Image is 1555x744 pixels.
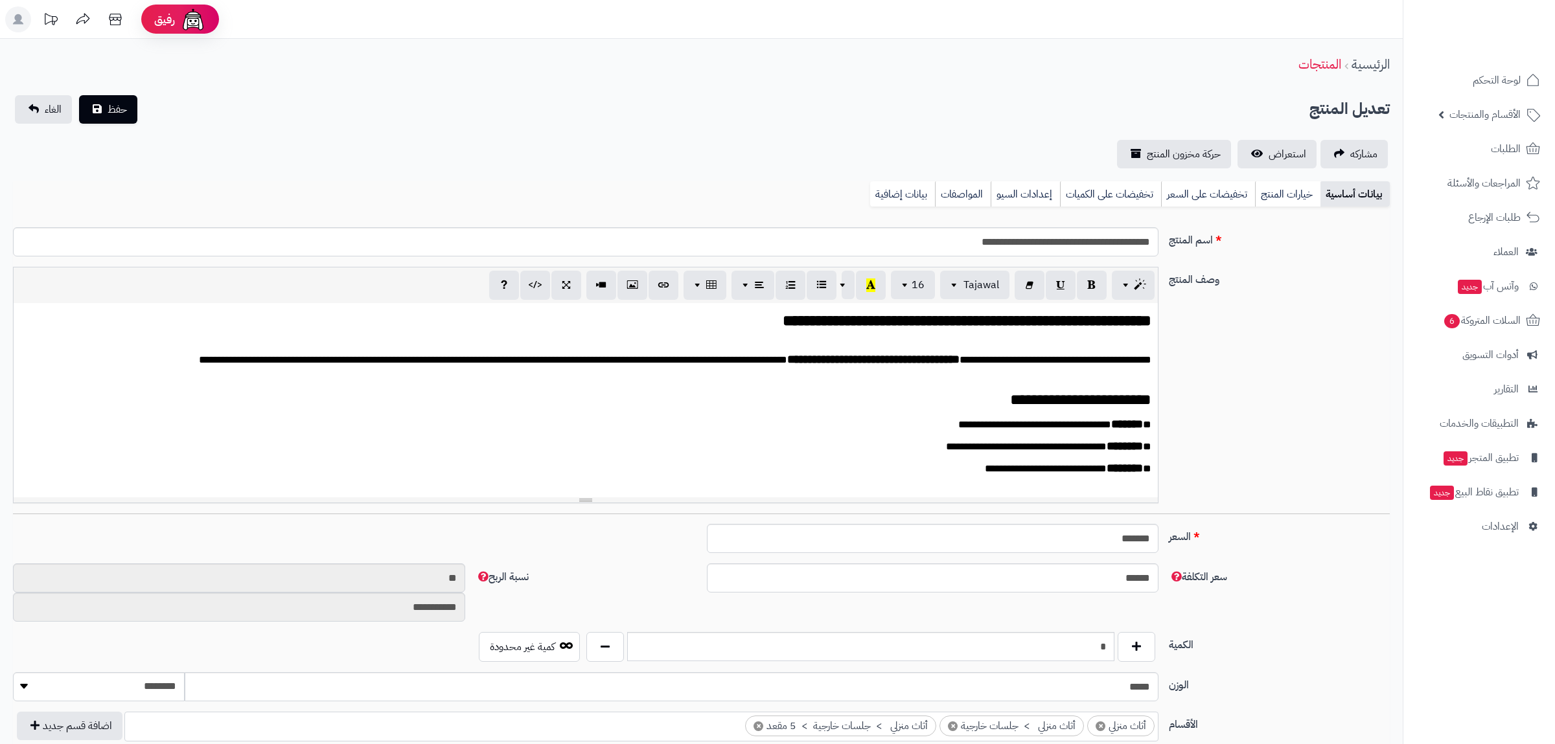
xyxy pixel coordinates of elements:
[1411,374,1547,405] a: التقارير
[1255,181,1320,207] a: خيارات المنتج
[1482,517,1519,535] span: الإعدادات
[1411,202,1547,233] a: طلبات الإرجاع
[1164,632,1395,653] label: الكمية
[935,181,991,207] a: المواصفات
[1411,168,1547,199] a: المراجعات والأسئلة
[1269,146,1306,162] span: استعراض
[1468,209,1521,227] span: طلبات الإرجاع
[870,181,935,207] a: بيانات إضافية
[1411,339,1547,370] a: أدوات التسويق
[754,721,763,731] span: ×
[1320,140,1388,168] a: مشاركه
[1429,483,1519,501] span: تطبيق نقاط البيع
[1096,721,1105,731] span: ×
[1411,271,1547,302] a: وآتس آبجديد
[948,721,958,731] span: ×
[180,6,206,32] img: ai-face.png
[1411,65,1547,96] a: لوحة التحكم
[1494,380,1519,398] span: التقارير
[1411,408,1547,439] a: التطبيقات والخدمات
[1491,140,1521,158] span: الطلبات
[991,181,1060,207] a: إعدادات السيو
[15,95,72,124] a: الغاء
[1411,442,1547,473] a: تطبيق المتجرجديد
[1411,236,1547,267] a: العملاء
[1320,181,1390,207] a: بيانات أساسية
[1352,54,1390,74] a: الرئيسية
[1493,243,1519,261] span: العملاء
[1443,311,1521,330] span: السلات المتروكة
[1467,36,1543,63] img: logo-2.png
[1164,524,1395,545] label: السعر
[891,271,935,299] button: 16
[154,12,175,27] span: رفيق
[1430,486,1454,500] span: جديد
[34,6,67,36] a: تحديثات المنصة
[1411,477,1547,508] a: تطبيق نقاط البيعجديد
[963,277,999,293] span: Tajawal
[745,716,936,737] li: أثاث منزلي > جلسات خارجية > 5 مقعد
[17,712,122,740] button: اضافة قسم جديد
[1442,449,1519,467] span: تطبيق المتجر
[476,569,529,585] span: نسبة الربح
[912,277,925,293] span: 16
[940,271,1009,299] button: Tajawal
[1458,280,1482,294] span: جديد
[108,102,127,117] span: حفظ
[1411,133,1547,164] a: الطلبات
[1164,712,1395,732] label: الأقسام
[1411,305,1547,336] a: السلات المتروكة6
[1169,569,1227,585] span: سعر التكلفة
[45,102,62,117] span: الغاء
[1161,181,1255,207] a: تخفيضات على السعر
[1298,54,1341,74] a: المنتجات
[1060,181,1161,207] a: تخفيضات على الكميات
[1447,174,1521,192] span: المراجعات والأسئلة
[1164,227,1395,248] label: اسم المنتج
[1457,277,1519,295] span: وآتس آب
[1164,672,1395,693] label: الوزن
[1350,146,1377,162] span: مشاركه
[1117,140,1231,168] a: حركة مخزون المنتج
[1449,106,1521,124] span: الأقسام والمنتجات
[1444,314,1460,328] span: 6
[1462,346,1519,364] span: أدوات التسويق
[1309,96,1390,122] h2: تعديل المنتج
[1444,451,1468,466] span: جديد
[1164,267,1395,287] label: وصف المنتج
[1473,71,1521,89] span: لوحة التحكم
[1087,716,1155,737] li: أثاث منزلي
[1440,414,1519,433] span: التطبيقات والخدمات
[1238,140,1317,168] a: استعراض
[939,716,1084,737] li: أثاث منزلي > جلسات خارجية
[1411,511,1547,542] a: الإعدادات
[1147,146,1221,162] span: حركة مخزون المنتج
[79,95,137,124] button: حفظ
